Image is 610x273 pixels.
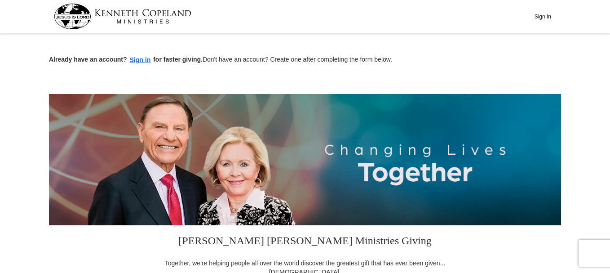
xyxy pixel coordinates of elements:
h3: [PERSON_NAME] [PERSON_NAME] Ministries Giving [159,225,451,259]
button: Sign In [529,9,556,23]
img: kcm-header-logo.svg [54,4,191,29]
p: Don't have an account? Create one after completing the form below. [49,55,561,65]
button: Sign in [127,55,154,65]
strong: Already have an account? for faster giving. [49,56,203,63]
